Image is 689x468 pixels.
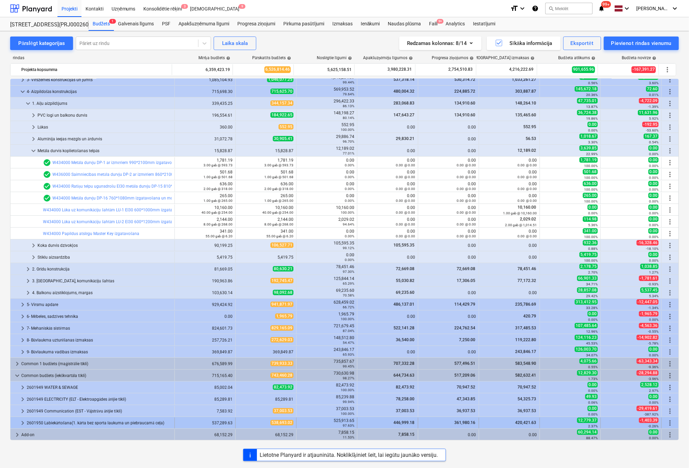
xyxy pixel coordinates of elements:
span: -167,391.27 [632,66,656,73]
span: -4,722.09 [639,98,659,103]
small: 3.00 gab @ 593.73 [204,163,233,167]
button: Meklēt [545,3,593,14]
span: keyboard_arrow_right [19,348,27,356]
a: Budžets1 [89,17,114,31]
span: keyboard_arrow_down [29,147,38,155]
small: 0.00 @ 0.00 [396,163,415,167]
div: [STREET_ADDRESS](PRJ0002600) 2601946 [10,21,80,28]
span: keyboard_arrow_right [29,135,38,143]
span: 3,980,228.31 [387,67,412,72]
div: Progresa ziņojumos [432,55,474,61]
a: W434000 Ratiņu telpu ugunsdrošu EI30 metāla durvju DP-15 810*2100mm izgatavošana un montāža. RAL7047 [52,184,256,189]
div: Budžets [89,17,114,31]
span: keyboard_arrow_right [13,431,21,439]
div: Laika skala [222,39,248,48]
span: 30,905.41 [273,136,293,141]
span: -192.95 [642,122,659,127]
div: 0.00 [360,125,415,130]
span: Vairāk darbību [666,407,674,415]
span: 636.00 [583,181,598,186]
span: 9+ [437,19,444,24]
div: 1. Aiļu aizpildījums [32,98,172,109]
span: Vairāk darbību [666,265,674,273]
span: 1,018.67 [579,134,598,139]
span: Vairāk darbību [666,194,674,202]
span: Vairāk darbību [666,324,674,332]
div: Progresa ziņojumi [233,17,279,31]
small: 0.00% [345,163,354,167]
small: 0.00 @ 0.00 [518,175,537,179]
div: 339,435.25 [177,101,233,106]
div: 1,781.19 [238,158,293,167]
span: Rindas vienumam ir 2 PSF [43,159,51,167]
div: 0.00 [360,148,415,153]
span: 1,033,261.27 [511,77,537,82]
small: 1.00 gab @ 501.68 [264,175,293,179]
a: Izmaksas [328,17,357,31]
div: 0.00 [482,170,537,179]
small: -53.60% [646,128,659,132]
div: rindas [10,55,172,61]
span: 552.95 [279,124,293,130]
span: 530,314.72 [454,77,476,82]
span: keyboard_arrow_right [19,76,27,84]
a: W434000 Lūka uz komunikāciju šahtām LU-1 EI30 600*1000mm izgatavošana un montāža. [43,208,209,212]
small: 77.01% [343,151,354,155]
span: Rindas vienumam ir 2 PSF [43,182,51,190]
span: help [590,56,595,60]
span: Vairāk darbību [666,301,674,309]
div: 0.00 [482,193,537,203]
div: 1,085,104.93 [177,77,233,82]
a: Ienākumi [357,17,384,31]
a: W434000 Metāla durvju DP-1 ar izmēriem 990*2100mm izgatavošana un montāža atbilstoši projekta dur... [52,160,273,165]
small: 96.70% [343,140,354,143]
div: 360.00 [177,125,233,130]
span: Vairāk darbību [666,218,674,226]
div: 3- Virszemes konstrukcijas un jumts [27,74,172,85]
span: 0.00 [588,205,598,210]
small: 0.00% [649,200,659,203]
div: 0.00 [360,182,415,191]
span: 147,643.27 [393,113,415,117]
span: keyboard_arrow_down [24,99,32,108]
small: 19.86% [586,117,598,120]
span: 901,655.96 [572,66,595,73]
a: Naudas plūsma [384,17,425,31]
a: Apakšuzņēmuma līgumi [174,17,233,31]
span: 134,910.60 [454,101,476,106]
span: 145,672.18 [575,86,598,92]
div: Iestatījumi [469,17,499,31]
span: keyboard_arrow_right [24,289,32,297]
small: 0.00% [649,176,659,180]
div: 501.68 [238,170,293,179]
small: 100.00% [584,200,598,203]
span: 36,724.38 [577,110,598,115]
div: Lūkas [38,122,172,133]
small: 80.14% [343,116,354,120]
div: Pārslēgt kategorijas [18,39,65,48]
div: 196,554.61 [177,113,233,118]
span: 2,754,510.83 [448,67,473,72]
span: 47,735.01 [577,98,598,103]
a: Faili9+ [425,17,442,31]
small: 0.00 @ 0.00 [396,199,415,203]
div: 0.00 [421,125,476,130]
span: Vairāk darbību [666,253,674,261]
button: Pārslēgt kategorijas [10,37,73,50]
a: W434000 Metāla durvju DP-16 760*1080mm izgatavošana un montāža. [52,196,184,201]
small: 2.00 gab @ 318.00 [204,187,233,191]
div: Analytics [442,17,469,31]
div: [DEMOGRAPHIC_DATA] izmaksas [468,55,534,61]
span: Vairāk darbību [663,66,671,74]
div: Pārskatīts budžets [252,55,291,61]
div: 12,189.02 [299,146,354,156]
span: Vairāk darbību [666,360,674,368]
div: 5,625,158.51 [296,64,352,75]
span: 72.60 [646,86,659,92]
small: 3.60% [649,81,659,85]
span: Vairāk darbību [666,277,674,285]
div: 0.00 [360,193,415,203]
